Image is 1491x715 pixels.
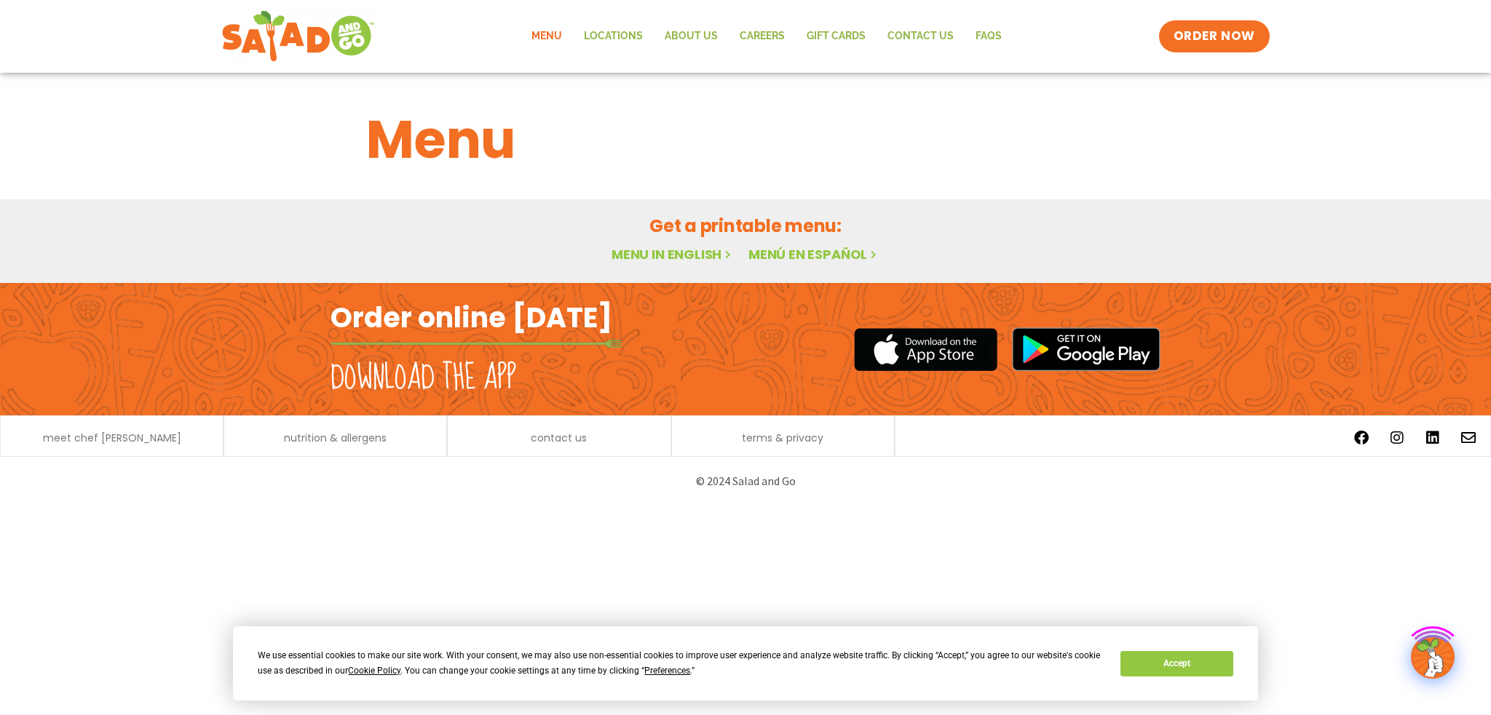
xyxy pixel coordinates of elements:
[258,648,1103,679] div: We use essential cookies to make our site work. With your consent, we may also use non-essential ...
[729,20,796,53] a: Careers
[233,626,1258,700] div: Cookie Consent Prompt
[531,433,587,443] a: contact us
[1174,28,1255,45] span: ORDER NOW
[221,7,375,65] img: new-SAG-logo-768×292
[742,433,823,443] a: terms & privacy
[366,213,1125,239] h2: Get a printable menu:
[612,245,734,263] a: Menu in English
[965,20,1013,53] a: FAQs
[748,245,879,263] a: Menú en español
[284,433,387,443] a: nutrition & allergens
[521,20,573,53] a: Menu
[573,20,654,53] a: Locations
[521,20,1013,53] nav: Menu
[331,340,622,348] img: fork
[877,20,965,53] a: Contact Us
[796,20,877,53] a: GIFT CARDS
[1159,20,1270,52] a: ORDER NOW
[1012,327,1160,371] img: google_play
[366,100,1125,179] h1: Menu
[338,471,1153,491] p: © 2024 Salad and Go
[43,433,181,443] a: meet chef [PERSON_NAME]
[644,666,690,676] span: Preferences
[654,20,729,53] a: About Us
[854,326,997,373] img: appstore
[331,300,612,335] h2: Order online [DATE]
[348,666,400,676] span: Cookie Policy
[331,358,516,399] h2: Download the app
[1120,651,1233,676] button: Accept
